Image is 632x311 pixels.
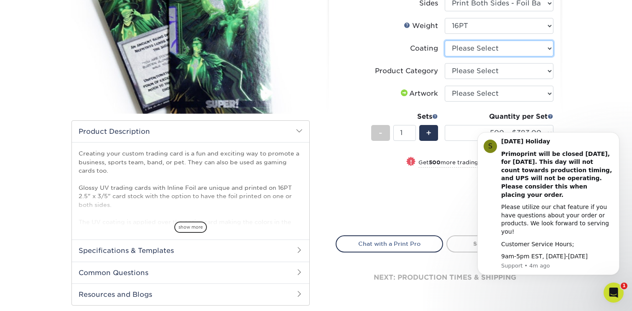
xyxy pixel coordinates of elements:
div: Weight [404,21,438,31]
strong: 500 [429,159,441,166]
div: Product Category [375,66,438,76]
div: $383.00 [451,189,553,209]
h2: Resources and Blogs [72,283,309,305]
p: Creating your custom trading card is a fun and exciting way to promote a business, sports team, b... [79,149,303,243]
a: Select All Options [446,235,554,252]
iframe: Intercom notifications message [465,128,632,288]
span: show more [174,222,207,233]
div: Sets [371,112,438,122]
iframe: Intercom live chat [604,283,624,303]
small: Get more trading cards per set for [418,159,553,168]
div: Artwork [399,89,438,99]
div: Quantity per Set [445,112,553,122]
span: - [379,127,382,139]
h2: Common Questions [72,262,309,283]
span: ! [410,158,412,166]
h2: Product Description [72,121,309,142]
iframe: Google Customer Reviews [2,286,71,308]
a: Chat with a Print Pro [336,235,443,252]
h2: Specifications & Templates [72,240,309,261]
div: next: production times & shipping [336,252,554,303]
div: Coating [410,43,438,54]
span: 1 [621,283,627,289]
span: + [426,127,431,139]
